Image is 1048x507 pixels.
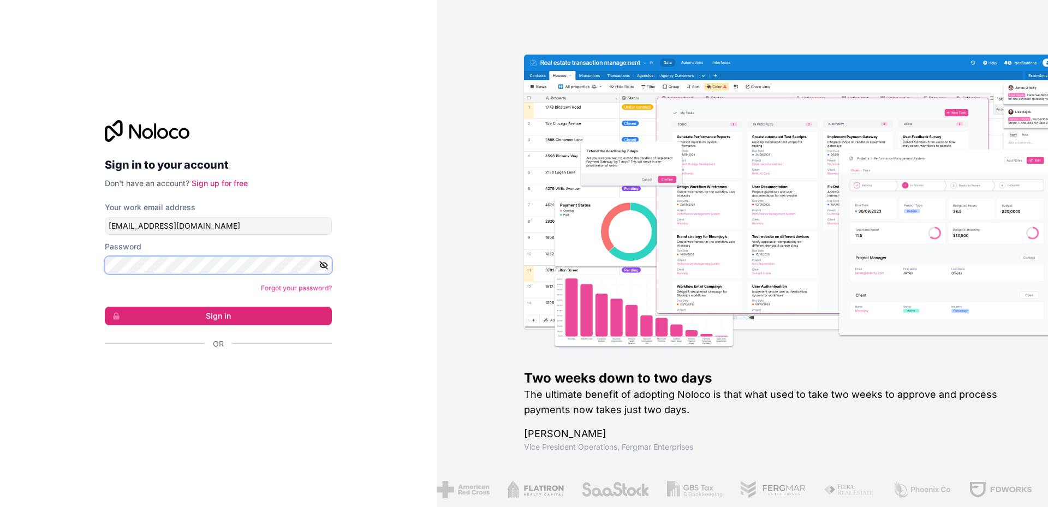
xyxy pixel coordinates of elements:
img: /assets/gbstax-C-GtDUiK.png [666,481,722,498]
label: Your work email address [105,202,195,213]
a: Forgot your password? [261,284,332,292]
input: Email address [105,217,332,235]
img: /assets/flatiron-C8eUkumj.png [507,481,563,498]
img: /assets/phoenix-BREaitsQ.png [892,481,951,498]
h2: The ultimate benefit of adopting Noloco is that what used to take two weeks to approve and proces... [524,387,1013,417]
span: Don't have an account? [105,178,189,188]
img: /assets/saastock-C6Zbiodz.png [580,481,649,498]
span: Or [213,338,224,349]
h1: Vice President Operations , Fergmar Enterprises [524,442,1013,452]
h2: Sign in to your account [105,155,332,175]
iframe: Sign in with Google Button [99,361,329,385]
input: Password [105,257,332,274]
a: Sign up for free [192,178,248,188]
label: Password [105,241,141,252]
button: Sign in [105,307,332,325]
img: /assets/american-red-cross-BAupjrZR.png [436,481,489,498]
h1: [PERSON_NAME] [524,426,1013,442]
img: /assets/fdworks-Bi04fVtw.png [968,481,1032,498]
h1: Two weeks down to two days [524,369,1013,387]
img: /assets/fergmar-CudnrXN5.png [739,481,806,498]
img: /assets/fiera-fwj2N5v4.png [823,481,874,498]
